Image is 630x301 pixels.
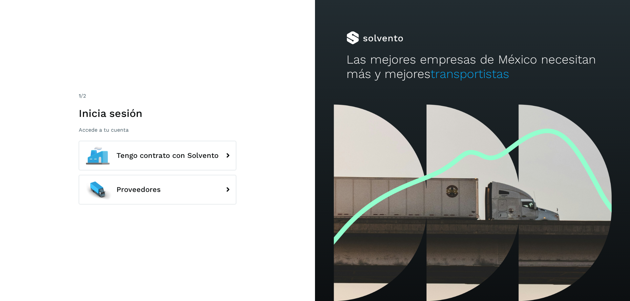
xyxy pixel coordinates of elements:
[116,152,219,160] span: Tengo contrato con Solvento
[79,127,236,133] p: Accede a tu cuenta
[79,175,236,204] button: Proveedores
[430,67,509,81] span: transportistas
[79,141,236,170] button: Tengo contrato con Solvento
[79,107,236,120] h1: Inicia sesión
[346,52,598,82] h2: Las mejores empresas de México necesitan más y mejores
[116,186,161,194] span: Proveedores
[79,92,236,100] div: /2
[79,93,81,99] span: 1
